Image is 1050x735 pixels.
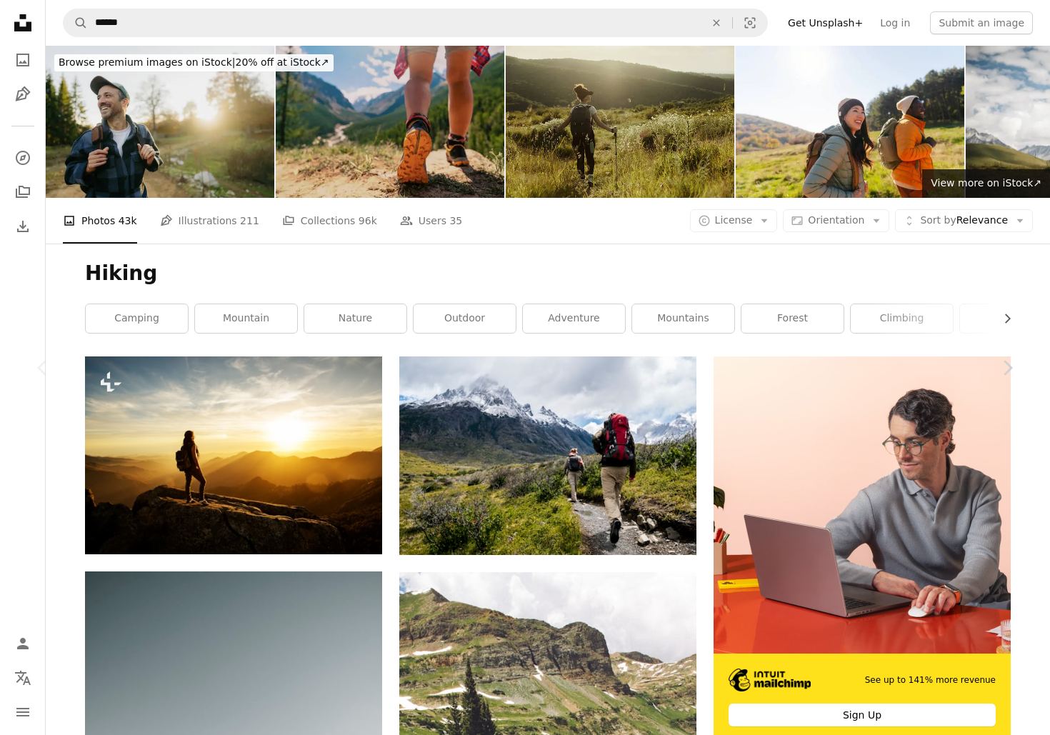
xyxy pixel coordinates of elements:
[9,144,37,172] a: Explore
[449,213,462,229] span: 35
[9,664,37,692] button: Language
[783,209,889,232] button: Orientation
[871,11,919,34] a: Log in
[54,54,334,71] div: 20% off at iStock ↗
[729,669,811,691] img: file-1690386555781-336d1949dad1image
[931,177,1041,189] span: View more on iStock ↗
[46,46,342,80] a: Browse premium images on iStock|20% off at iStock↗
[160,198,259,244] a: Illustrations 211
[930,11,1033,34] button: Submit an image
[920,214,956,226] span: Sort by
[922,169,1050,198] a: View more on iStock↗
[282,198,377,244] a: Collections 96k
[733,9,767,36] button: Visual search
[9,629,37,658] a: Log in / Sign up
[304,304,406,333] a: nature
[195,304,297,333] a: mountain
[9,212,37,241] a: Download History
[399,356,696,555] img: two person walking towards mountain covered with snow
[414,304,516,333] a: outdoor
[63,9,768,37] form: Find visuals sitewide
[399,449,696,462] a: two person walking towards mountain covered with snow
[715,214,753,226] span: License
[506,46,734,198] img: Photo of a young and beautiful woman mountaineer in a field of flowers, surrounded by hills.
[59,56,235,68] span: Browse premium images on iStock |
[46,46,274,198] img: Portrait of a mid adult male hiker
[85,356,382,554] img: Hiker meets the sunset on the Moro rock in Sequoia national park, California, USA.
[276,46,504,198] img: womens footsteps in the forest
[690,209,778,232] button: License
[701,9,732,36] button: Clear
[895,209,1033,232] button: Sort byRelevance
[85,449,382,461] a: Hiker meets the sunset on the Moro rock in Sequoia national park, California, USA.
[9,698,37,726] button: Menu
[779,11,871,34] a: Get Unsplash+
[964,299,1050,436] a: Next
[240,213,259,229] span: 211
[920,214,1008,228] span: Relevance
[714,356,1011,654] img: file-1722962848292-892f2e7827caimage
[851,304,953,333] a: climbing
[865,674,996,686] span: See up to 141% more revenue
[808,214,864,226] span: Orientation
[359,213,377,229] span: 96k
[86,304,188,333] a: camping
[9,46,37,74] a: Photos
[736,46,964,198] img: Smiling friends hiking together
[85,261,1011,286] h1: Hiking
[9,80,37,109] a: Illustrations
[523,304,625,333] a: adventure
[741,304,844,333] a: forest
[400,198,463,244] a: Users 35
[729,704,996,726] div: Sign Up
[64,9,88,36] button: Search Unsplash
[9,178,37,206] a: Collections
[632,304,734,333] a: mountains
